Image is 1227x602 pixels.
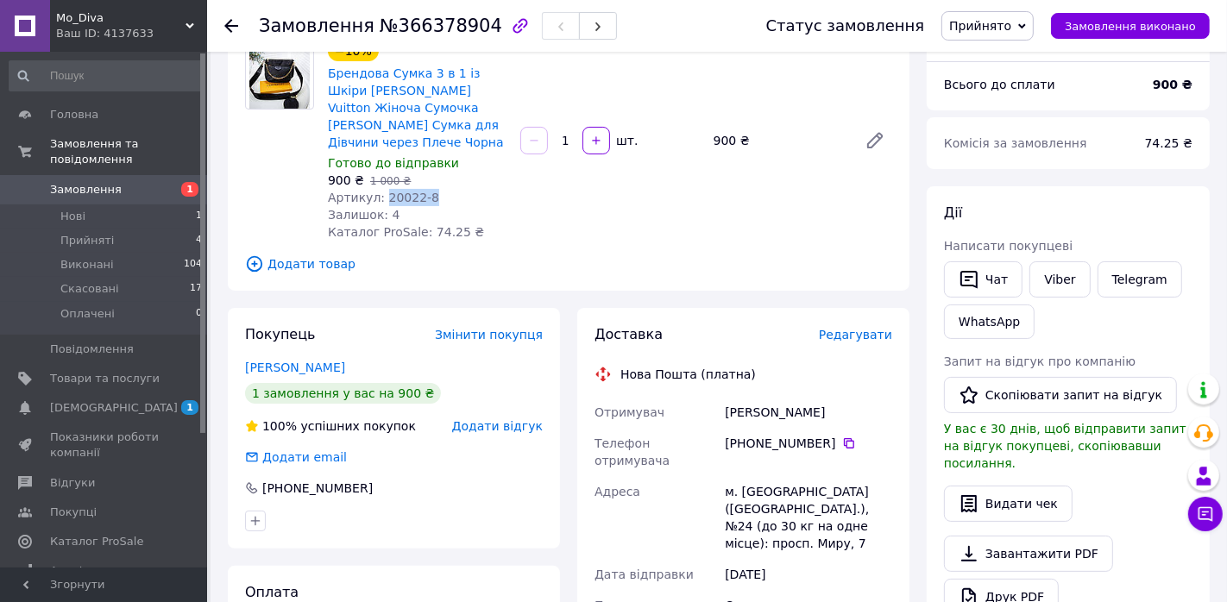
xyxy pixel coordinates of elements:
span: Головна [50,107,98,122]
span: Доставка [595,326,663,342]
button: Видати чек [944,486,1073,522]
span: Відгуки [50,475,95,491]
span: Змінити покупця [435,328,543,342]
b: 900 ₴ [1153,78,1192,91]
span: Замовлення [50,182,122,198]
div: Нова Пошта (платна) [616,366,760,383]
span: Додати товар [245,254,892,273]
span: Прийнято [949,19,1011,33]
span: Mo_Diva [56,10,186,26]
button: Чат з покупцем [1188,497,1223,531]
span: Готово до відправки [328,156,459,170]
span: Замовлення виконано [1065,20,1196,33]
div: Додати email [261,448,349,466]
span: Повідомлення [50,342,134,357]
a: [PERSON_NAME] [245,361,345,374]
span: Дії [944,204,962,221]
span: 1 [181,400,198,415]
span: Оплата [245,584,299,600]
span: 900 ₴ [328,173,364,187]
span: 17 [190,281,202,297]
span: Товари та послуги [50,371,160,386]
span: Редагувати [819,328,892,342]
button: Скопіювати запит на відгук [944,377,1177,413]
div: 900 ₴ [707,129,851,153]
a: Редагувати [858,123,892,158]
div: успішних покупок [245,417,416,435]
span: 74.25 ₴ [1145,136,1192,150]
span: №366378904 [380,16,502,36]
div: Додати email [243,448,349,466]
span: Покупці [50,505,97,520]
span: 4 [196,233,202,248]
a: Завантажити PDF [944,536,1113,572]
a: WhatsApp [944,304,1035,339]
div: [PERSON_NAME] [721,397,896,428]
span: Написати покупцеві [944,239,1073,253]
div: шт. [612,132,639,149]
div: [PHONE_NUMBER] [261,480,374,497]
div: [PHONE_NUMBER] [725,435,892,452]
div: [DATE] [721,559,896,590]
div: Статус замовлення [766,17,925,34]
span: Замовлення [259,16,374,36]
button: Замовлення виконано [1051,13,1210,39]
span: Виконані [60,257,114,273]
span: Скасовані [60,281,119,297]
span: 1 000 ₴ [370,175,411,187]
span: 0 [196,306,202,322]
button: Чат [944,261,1022,298]
span: Прийняті [60,233,114,248]
a: Брендова Сумка 3 в 1 із Шкіри [PERSON_NAME] Vuitton Жіноча Сумочка [PERSON_NAME] Сумка для Дівчин... [328,66,504,149]
span: Адреса [595,485,640,499]
div: 1 замовлення у вас на 900 ₴ [245,383,441,404]
span: Артикул: 20022-8 [328,191,439,204]
input: Пошук [9,60,204,91]
span: 104 [184,257,202,273]
span: Каталог ProSale: 74.25 ₴ [328,225,484,239]
span: Каталог ProSale [50,534,143,549]
span: [DEMOGRAPHIC_DATA] [50,400,178,416]
a: Viber [1029,261,1090,298]
img: Брендова Сумка 3 в 1 із Шкіри Louis Vuitton Жіноча Сумочка Луі Вітон Шкіряна Сумка для Дівчини че... [249,41,310,109]
a: Telegram [1098,261,1182,298]
span: Отримувач [595,405,664,419]
span: Дата відправки [595,568,694,581]
span: Показники роботи компанії [50,430,160,461]
span: Запит на відгук про компанію [944,354,1136,368]
span: 1 [181,182,198,197]
span: Всього до сплати [944,78,1055,91]
span: Залишок: 4 [328,208,400,222]
span: Комісія за замовлення [944,136,1087,150]
span: У вас є 30 днів, щоб відправити запит на відгук покупцеві, скопіювавши посилання. [944,422,1186,470]
span: Покупець [245,326,316,342]
div: Ваш ID: 4137633 [56,26,207,41]
div: Повернутися назад [224,17,238,34]
span: Замовлення та повідомлення [50,136,207,167]
div: м. [GEOGRAPHIC_DATA] ([GEOGRAPHIC_DATA].), №24 (до 30 кг на одне місце): просп. Миру, 7 [721,476,896,559]
span: Телефон отримувача [595,436,670,467]
span: Нові [60,209,85,224]
span: Додати відгук [452,419,543,433]
span: Оплачені [60,306,115,322]
span: 100% [262,419,297,433]
span: 1 [196,209,202,224]
span: Аналітика [50,563,110,579]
